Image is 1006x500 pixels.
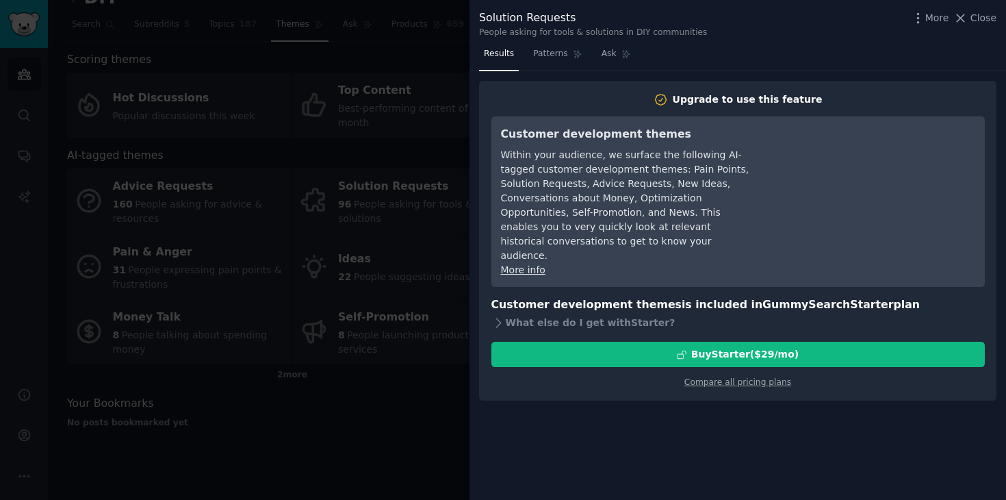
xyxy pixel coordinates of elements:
[770,126,975,229] iframe: YouTube video player
[911,11,949,25] button: More
[953,11,996,25] button: Close
[479,43,519,71] a: Results
[528,43,586,71] a: Patterns
[501,148,751,263] div: Within your audience, we surface the following AI-tagged customer development themes: Pain Points...
[491,342,985,367] button: BuyStarter($29/mo)
[479,10,708,27] div: Solution Requests
[691,347,799,362] div: Buy Starter ($ 29 /mo )
[484,48,514,60] span: Results
[479,27,708,39] div: People asking for tools & solutions in DIY communities
[673,92,823,107] div: Upgrade to use this feature
[925,11,949,25] span: More
[491,313,985,332] div: What else do I get with Starter ?
[501,264,545,275] a: More info
[501,126,751,143] h3: Customer development themes
[762,298,893,311] span: GummySearch Starter
[491,297,985,314] h3: Customer development themes is included in plan
[684,377,791,387] a: Compare all pricing plans
[970,11,996,25] span: Close
[602,48,617,60] span: Ask
[597,43,636,71] a: Ask
[533,48,567,60] span: Patterns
